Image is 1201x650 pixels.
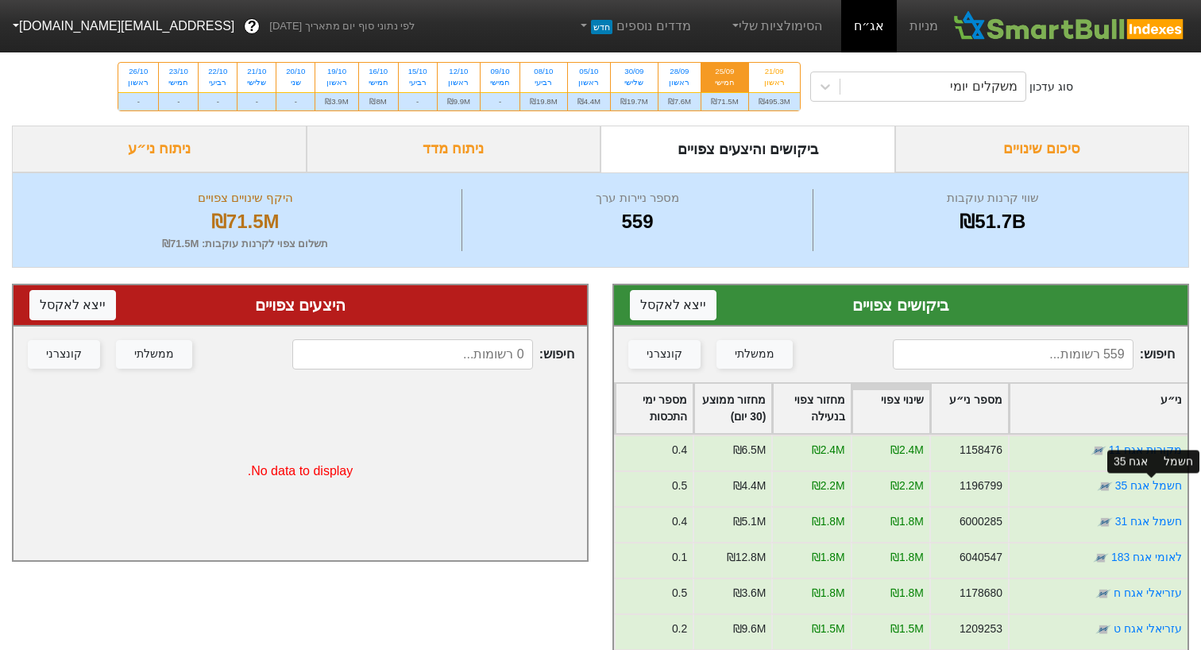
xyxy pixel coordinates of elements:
[1114,586,1182,599] a: עזריאלי אגח ח
[658,92,701,110] div: ₪7.6M
[890,513,924,530] div: ₪1.8M
[812,585,845,602] div: ₪1.8M
[1115,479,1182,492] a: חשמל אגח 35
[672,513,687,530] div: 0.4
[1093,550,1109,566] img: tase link
[199,92,237,110] div: -
[116,340,192,369] button: ממשלתי
[711,77,739,88] div: חמישי
[237,92,276,110] div: -
[960,549,1002,566] div: 6040547
[733,442,767,458] div: ₪6.5M
[711,66,739,77] div: 25/09
[890,621,924,637] div: ₪1.5M
[1097,514,1113,530] img: tase link
[723,10,829,42] a: הסימולציות שלי
[530,77,558,88] div: רביעי
[611,92,658,110] div: ₪19.7M
[672,478,687,494] div: 0.5
[668,77,691,88] div: ראשון
[208,77,227,88] div: רביעי
[369,77,388,88] div: חמישי
[29,290,116,320] button: ייצא לאקסל
[647,346,682,363] div: קונצרני
[577,66,600,77] div: 05/10
[893,339,1133,369] input: 559 רשומות...
[960,585,1002,602] div: 1178680
[28,340,100,369] button: קונצרני
[359,92,398,110] div: ₪8M
[29,293,571,317] div: היצעים צפויים
[733,478,767,494] div: ₪4.4M
[890,549,924,566] div: ₪1.8M
[466,207,808,236] div: 559
[960,513,1002,530] div: 6000285
[118,92,158,110] div: -
[14,382,587,560] div: No data to display.
[749,92,800,110] div: ₪495.3M
[620,66,648,77] div: 30/09
[1107,450,1199,473] div: חשמל אגח 35
[1029,79,1073,95] div: סוג עדכון
[292,339,574,369] span: חיפוש :
[672,442,687,458] div: 0.4
[276,92,315,110] div: -
[817,207,1168,236] div: ₪51.7B
[733,621,767,637] div: ₪9.6M
[33,189,458,207] div: היקף שינויים צפויים
[399,92,437,110] div: -
[733,585,767,602] div: ₪3.6M
[286,77,305,88] div: שני
[960,442,1002,458] div: 1158476
[591,20,612,34] span: חדש
[1111,551,1182,563] a: לאומי אגח 183
[168,77,188,88] div: חמישי
[716,340,793,369] button: ממשלתי
[571,10,697,42] a: מדדים נוספיםחדש
[325,77,348,88] div: ראשון
[466,189,808,207] div: מספר ניירות ערך
[369,66,388,77] div: 16/10
[490,66,510,77] div: 09/10
[12,126,307,172] div: ניתוח ני״ע
[208,66,227,77] div: 22/10
[812,621,845,637] div: ₪1.5M
[600,126,895,172] div: ביקושים והיצעים צפויים
[852,384,929,433] div: Toggle SortBy
[447,77,470,88] div: ראשון
[408,77,427,88] div: רביעי
[759,66,790,77] div: 21/09
[1095,621,1111,637] img: tase link
[438,92,480,110] div: ₪9.9M
[128,77,149,88] div: ראשון
[890,442,924,458] div: ₪2.4M
[812,478,845,494] div: ₪2.2M
[520,92,567,110] div: ₪19.8M
[630,293,1172,317] div: ביקושים צפויים
[895,126,1190,172] div: סיכום שינויים
[1091,443,1106,458] img: tase link
[1097,478,1113,494] img: tase link
[577,77,600,88] div: ראשון
[759,77,790,88] div: ראשון
[307,126,601,172] div: ניתוח מדד
[447,66,470,77] div: 12/10
[630,290,716,320] button: ייצא לאקסל
[168,66,188,77] div: 23/10
[812,513,845,530] div: ₪1.8M
[530,66,558,77] div: 08/10
[286,66,305,77] div: 20/10
[733,513,767,530] div: ₪5.1M
[672,549,687,566] div: 0.1
[490,77,510,88] div: חמישי
[931,384,1008,433] div: Toggle SortBy
[950,77,1017,96] div: משקלים יומי
[812,549,845,566] div: ₪1.8M
[128,66,149,77] div: 26/10
[817,189,1168,207] div: שווי קרנות עוקבות
[701,92,748,110] div: ₪71.5M
[620,77,648,88] div: שלישי
[1115,515,1182,528] a: חשמל אגח 31
[315,92,357,110] div: ₪3.9M
[668,66,691,77] div: 28/09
